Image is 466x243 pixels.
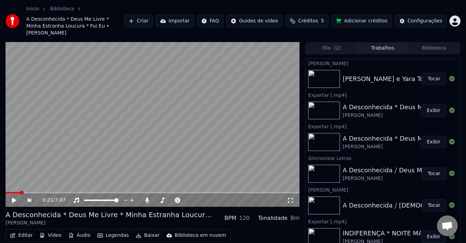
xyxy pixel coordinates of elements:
button: Configurações [395,15,447,27]
div: Exportar [.mp4] [305,122,460,130]
a: Início [26,6,39,12]
a: Biblioteca [50,6,74,12]
div: [PERSON_NAME] [305,185,460,194]
button: Trabalhos [357,43,408,53]
div: Sincronizar Letras [305,154,460,162]
button: Áudio [66,231,93,240]
div: 120 [239,214,250,222]
div: Biblioteca em nuvem [175,232,226,239]
div: A Desconhecida * Deus Me Livre * Minha Estranha Loucura * Fui Eu [6,210,213,220]
button: Criar [124,15,153,27]
button: Exibir [421,136,446,148]
div: Configurações [408,18,442,24]
button: FAQ [197,15,224,27]
span: Créditos [298,18,318,24]
div: [PERSON_NAME] [6,220,213,226]
button: Créditos5 [285,15,329,27]
div: Exportar [.mp4] [305,91,460,99]
span: 7:07 [55,197,66,204]
span: 0:21 [42,197,53,204]
button: Importar [156,15,194,27]
button: Fila [306,43,357,53]
button: Vídeo [37,231,64,240]
button: Exibir [421,104,446,117]
button: Exibir [421,231,446,243]
nav: breadcrumb [26,6,124,37]
div: BPM [225,214,236,222]
div: Bm [290,214,299,222]
button: Adicionar créditos [331,15,392,27]
button: Baixar [133,231,162,240]
button: Biblioteca [408,43,459,53]
button: Tocar [422,168,446,180]
div: Exportar [.mp4] [305,217,460,225]
span: A Desconhecida * Deus Me Livre * Minha Estranha Loucura * Fui Eu • [PERSON_NAME] [26,16,124,37]
button: Tocar [422,73,446,85]
span: 5 [321,18,324,24]
div: [PERSON_NAME] [305,59,460,67]
div: Tonalidade [258,214,288,222]
a: Bate-papo aberto [437,215,458,236]
button: Editar [7,231,35,240]
button: Guides de vídeo [226,15,283,27]
button: Legendas [95,231,132,240]
button: Tocar [422,199,446,212]
img: youka [6,14,19,28]
div: / [42,197,59,204]
span: ( 2 ) [334,45,341,52]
